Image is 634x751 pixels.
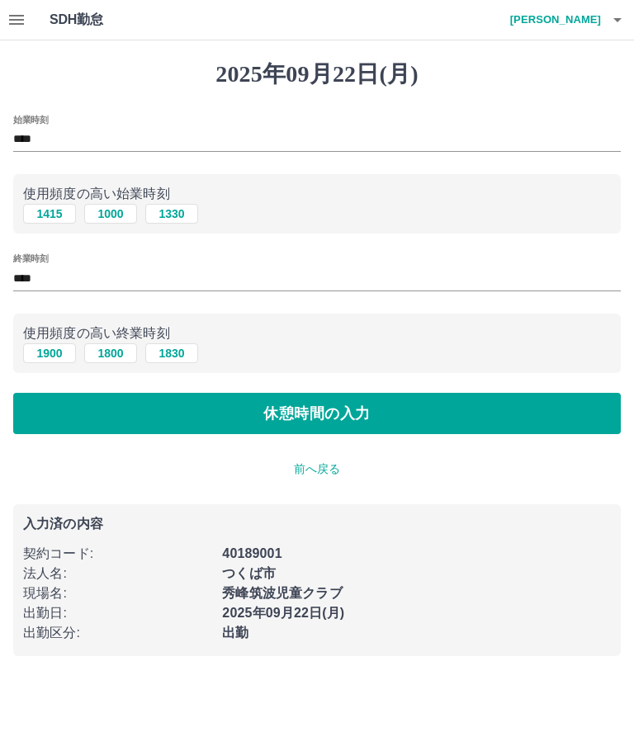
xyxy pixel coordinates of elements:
[13,113,48,125] label: 始業時刻
[84,204,137,224] button: 1000
[23,184,611,204] p: 使用頻度の高い始業時刻
[222,566,276,580] b: つくば市
[23,324,611,343] p: 使用頻度の高い終業時刻
[13,393,621,434] button: 休憩時間の入力
[145,204,198,224] button: 1330
[23,583,212,603] p: 現場名 :
[23,343,76,363] button: 1900
[145,343,198,363] button: 1830
[222,626,248,640] b: 出勤
[23,623,212,643] p: 出勤区分 :
[13,253,48,265] label: 終業時刻
[23,603,212,623] p: 出勤日 :
[13,60,621,88] h1: 2025年09月22日(月)
[23,564,212,583] p: 法人名 :
[23,204,76,224] button: 1415
[23,544,212,564] p: 契約コード :
[13,461,621,478] p: 前へ戻る
[222,606,344,620] b: 2025年09月22日(月)
[23,517,611,531] p: 入力済の内容
[222,586,342,600] b: 秀峰筑波児童クラブ
[222,546,282,560] b: 40189001
[84,343,137,363] button: 1800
